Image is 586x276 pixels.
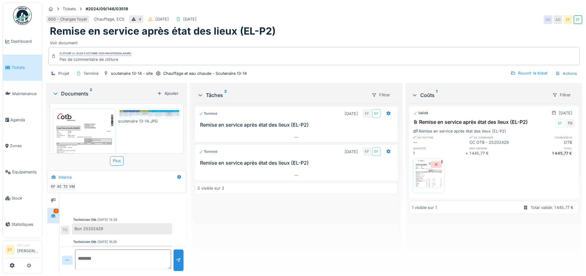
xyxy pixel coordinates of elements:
[12,65,40,70] span: Tickets
[544,15,552,24] div: AD
[55,182,64,191] div: AD
[531,205,574,211] div: Total validé: 1 445,77 €
[110,156,124,165] div: Plus
[522,139,574,145] div: OTB
[94,16,124,22] div: Chauffage, ECS
[73,240,96,244] div: Technicien Otb
[118,118,181,124] div: scutenaire 13-14.JPG
[90,90,92,97] sup: 2
[200,160,395,166] h3: Remise en service après état des lieux (EL-P2)
[345,149,358,155] div: [DATE]
[48,16,87,22] div: 600 - Charges foyer
[61,226,69,235] div: TO
[59,174,72,180] div: Interne
[413,146,466,150] h6: quantité
[469,139,522,145] div: CC OTB - 25202429
[155,89,181,98] div: Ajouter
[372,109,381,118] div: EF
[3,28,42,55] a: Dashboard
[68,182,76,191] div: VM
[63,6,76,12] div: Tickets
[120,110,179,117] img: sbxlcu51hxf3y20mybletesete4l
[50,37,579,46] div: Voir document
[17,243,40,248] div: Manager
[363,109,371,118] div: EF
[10,143,40,149] span: Zones
[197,91,366,99] div: Tâches
[415,160,443,191] img: zcbdl9636a6dxvq2ibbkj24f4zde
[559,110,572,116] div: [DATE]
[200,122,395,128] h3: Remise en service après état des lieux (EL-P2)
[11,38,40,44] span: Dashboard
[5,243,40,258] a: EF Manager[PERSON_NAME]
[72,245,172,262] div: fiche de travail 25202429 a valider pour facturation
[574,15,582,24] div: EF
[12,169,40,175] span: Équipements
[52,90,155,97] div: Documents
[163,70,247,76] div: Chauffage et eau chaude - Scutenaire 13-14
[198,185,224,191] div: 2 visible sur 2
[413,110,428,116] div: Validé
[522,150,574,156] div: 1 445,77 €
[522,146,574,150] h6: total
[363,147,371,156] div: EF
[54,209,59,213] div: 2
[183,16,197,22] div: [DATE]
[61,182,70,191] div: TO
[111,70,153,76] div: scutenaire 13-14 - site
[155,16,169,22] div: [DATE]
[508,69,550,77] div: Rouvrir le ticket
[49,182,58,191] div: EF
[465,150,469,156] div: ×
[436,91,437,99] sup: 1
[564,15,572,24] div: EF
[224,91,227,99] sup: 2
[522,135,574,139] h6: fournisseur
[54,110,114,195] img: zcbdl9636a6dxvq2ibbkj24f4zde
[372,147,381,156] div: EF
[199,149,217,154] div: Terminé
[83,6,131,12] strong: #2024/09/146/03518
[3,185,42,211] a: Stock
[413,139,466,145] div: —
[413,118,528,126] div: Remise en service après état des lieux (EL-P2)
[469,150,522,156] div: 1 445,77 €
[3,159,42,185] a: Équipements
[3,81,42,107] a: Maintenance
[469,146,522,150] h6: prix unitaire
[73,217,96,222] div: Technicien Otb
[413,150,466,156] div: 1
[369,90,393,99] div: Filtrer
[556,119,565,128] div: EF
[83,70,98,76] div: Terminé
[566,119,574,128] div: TO
[412,205,437,211] div: 1 visible sur 1
[413,135,466,139] h6: n° de facture
[12,195,40,201] span: Stock
[72,223,172,234] div: Bon 25202429
[412,91,547,99] div: Coûts
[17,243,40,256] li: [PERSON_NAME]
[98,217,117,222] div: [DATE] 14:28
[345,111,358,117] div: [DATE]
[139,16,141,22] div: 4
[3,55,42,81] a: Tickets
[58,70,69,76] div: Projet
[469,135,522,139] h6: n° de commande
[60,51,131,56] div: Clôturé le jeudi 2 octobre 2025 par [PERSON_NAME]
[554,15,562,24] div: AD
[550,90,574,99] div: Filtrer
[98,240,117,244] div: [DATE] 16:26
[3,133,42,159] a: Zones
[50,25,276,37] h1: Remise en service après état des lieux (EL-P2)
[5,245,15,254] li: EF
[552,69,580,78] div: Actions
[13,6,32,25] img: Badge_color-CXgf-gQk.svg
[12,221,40,227] span: Statistiques
[10,117,40,123] span: Agenda
[413,128,506,134] div: Remise en service après état des lieux (EL-P2)
[3,107,42,133] a: Agenda
[199,111,217,116] div: Terminé
[12,91,40,97] span: Maintenance
[60,56,131,62] div: Pas de commentaire de clôture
